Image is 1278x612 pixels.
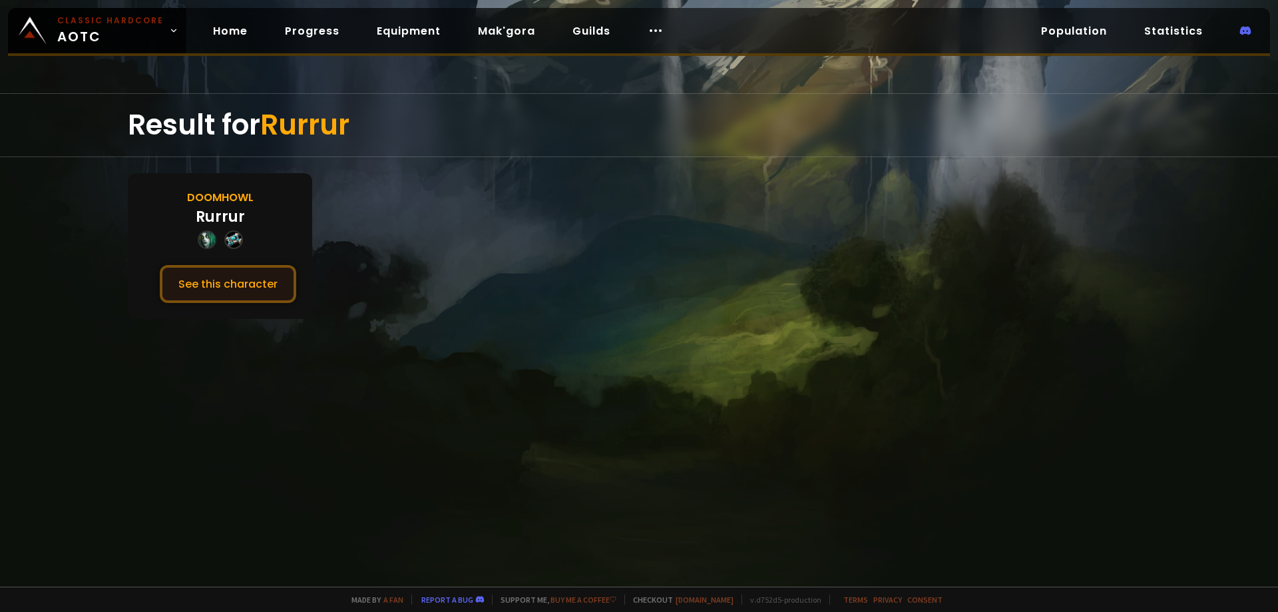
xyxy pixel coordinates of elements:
span: Support me, [492,595,616,605]
a: Equipment [366,17,451,45]
small: Classic Hardcore [57,15,164,27]
a: Population [1030,17,1118,45]
div: Rurrur [196,206,245,228]
a: Consent [907,595,943,605]
span: Made by [343,595,403,605]
a: Buy me a coffee [550,595,616,605]
span: Rurrur [260,105,349,145]
span: v. d752d5 - production [742,595,821,605]
a: Mak'gora [467,17,546,45]
div: Result for [128,94,1150,156]
a: Report a bug [421,595,473,605]
div: Doomhowl [187,189,254,206]
button: See this character [160,265,296,303]
a: Guilds [562,17,621,45]
span: Checkout [624,595,734,605]
a: a fan [383,595,403,605]
a: Privacy [873,595,902,605]
a: Home [202,17,258,45]
a: Terms [843,595,868,605]
a: Progress [274,17,350,45]
a: Statistics [1134,17,1213,45]
a: Classic HardcoreAOTC [8,8,186,53]
a: [DOMAIN_NAME] [676,595,734,605]
span: AOTC [57,15,164,47]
